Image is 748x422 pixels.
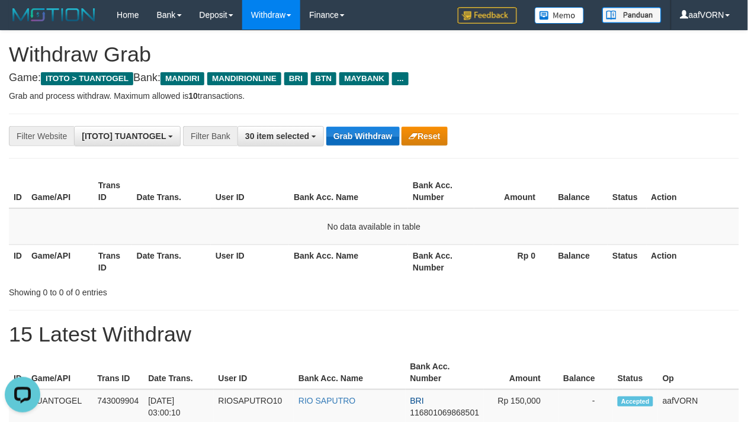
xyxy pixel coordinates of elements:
button: Open LiveChat chat widget [5,5,40,40]
span: MANDIRIONLINE [207,72,281,85]
span: Accepted [618,397,653,407]
div: Filter Website [9,126,74,146]
th: Trans ID [92,356,143,389]
span: 30 item selected [245,131,309,141]
img: Button%20Memo.svg [535,7,585,24]
h4: Game: Bank: [9,72,739,84]
th: User ID [211,175,289,208]
span: ... [392,72,408,85]
span: ITOTO > TUANTOGEL [41,72,133,85]
th: Trans ID [94,175,132,208]
th: Bank Acc. Name [289,175,408,208]
th: Game/API [27,244,94,278]
th: Op [658,356,739,389]
span: BRI [284,72,307,85]
th: Bank Acc. Name [289,244,408,278]
th: Rp 0 [474,244,554,278]
a: RIO SAPUTRO [298,396,355,405]
button: Reset [402,127,447,146]
th: Game/API [27,356,92,389]
button: Grab Withdraw [326,127,399,146]
span: Copy 116801069868501 to clipboard [410,408,480,417]
span: BTN [311,72,337,85]
th: Action [647,244,739,278]
h1: Withdraw Grab [9,43,739,66]
img: Feedback.jpg [458,7,517,24]
span: BRI [410,396,424,405]
span: MAYBANK [339,72,389,85]
th: Balance [553,244,608,278]
th: Game/API [27,175,94,208]
th: ID [9,244,27,278]
th: Bank Acc. Name [294,356,406,389]
th: Status [613,356,658,389]
th: Bank Acc. Number [408,175,474,208]
th: Amount [484,356,558,389]
th: Status [608,175,646,208]
th: Date Trans. [132,244,211,278]
strong: 10 [188,91,198,101]
th: User ID [214,356,294,389]
img: MOTION_logo.png [9,6,99,24]
th: Date Trans. [143,356,213,389]
th: Bank Acc. Number [408,244,474,278]
button: 30 item selected [237,126,324,146]
span: MANDIRI [160,72,204,85]
th: Balance [558,356,613,389]
h1: 15 Latest Withdraw [9,323,739,346]
th: Date Trans. [132,175,211,208]
th: Balance [553,175,608,208]
div: Filter Bank [183,126,237,146]
th: ID [9,175,27,208]
img: panduan.png [602,7,662,23]
div: Showing 0 to 0 of 0 entries [9,282,303,298]
th: Amount [474,175,554,208]
th: Trans ID [94,244,132,278]
td: No data available in table [9,208,739,245]
button: [ITOTO] TUANTOGEL [74,126,181,146]
p: Grab and process withdraw. Maximum allowed is transactions. [9,90,739,102]
th: Bank Acc. Number [406,356,484,389]
th: ID [9,356,27,389]
th: User ID [211,244,289,278]
span: [ITOTO] TUANTOGEL [82,131,166,141]
th: Status [608,244,646,278]
th: Action [647,175,739,208]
